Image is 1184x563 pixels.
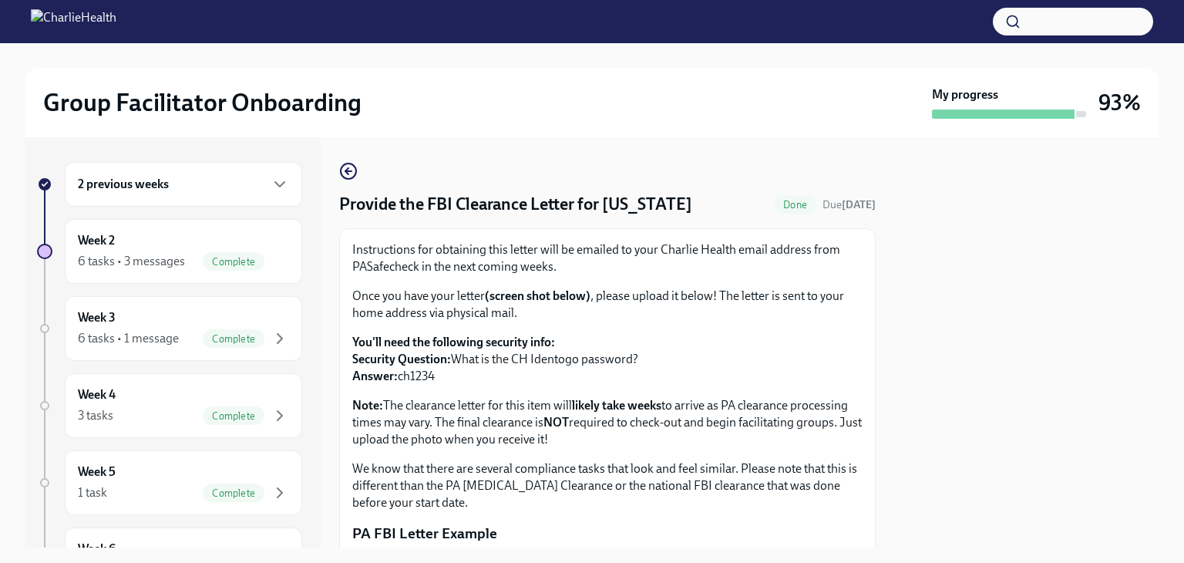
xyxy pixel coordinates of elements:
[485,288,590,303] strong: (screen shot below)
[932,86,998,103] strong: My progress
[352,460,863,511] p: We know that there are several compliance tasks that look and feel similar. Please note that this...
[78,464,116,480] h6: Week 5
[1098,89,1141,116] h3: 93%
[352,369,398,383] strong: Answer:
[43,87,362,118] h2: Group Facilitator Onboarding
[822,197,876,212] span: October 21st, 2025 10:00
[78,484,107,501] div: 1 task
[37,450,302,515] a: Week 51 taskComplete
[352,241,863,275] p: Instructions for obtaining this letter will be emailed to your Charlie Health email address from ...
[65,162,302,207] div: 2 previous weeks
[352,524,863,544] p: PA FBI Letter Example
[78,232,115,249] h6: Week 2
[203,333,264,345] span: Complete
[78,176,169,193] h6: 2 previous weeks
[352,398,383,413] strong: Note:
[78,330,179,347] div: 6 tasks • 1 message
[37,296,302,361] a: Week 36 tasks • 1 messageComplete
[352,397,863,448] p: The clearance letter for this item will to arrive as PA clearance processing times may vary. The ...
[78,309,116,326] h6: Week 3
[203,410,264,422] span: Complete
[339,193,692,216] h4: Provide the FBI Clearance Letter for [US_STATE]
[842,198,876,211] strong: [DATE]
[203,487,264,499] span: Complete
[543,415,569,430] strong: NOT
[37,373,302,438] a: Week 43 tasksComplete
[78,253,185,270] div: 6 tasks • 3 messages
[31,9,116,34] img: CharlieHealth
[822,198,876,211] span: Due
[352,335,555,349] strong: You'll need the following security info:
[774,199,816,211] span: Done
[78,407,113,424] div: 3 tasks
[572,398,661,413] strong: likely take weeks
[352,288,863,322] p: Once you have your letter , please upload it below! The letter is sent to your home address via p...
[352,334,863,385] p: What is the CH Identogo password? ch1234
[203,256,264,268] span: Complete
[78,541,116,558] h6: Week 6
[352,352,451,366] strong: Security Question:
[78,386,116,403] h6: Week 4
[37,219,302,284] a: Week 26 tasks • 3 messagesComplete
